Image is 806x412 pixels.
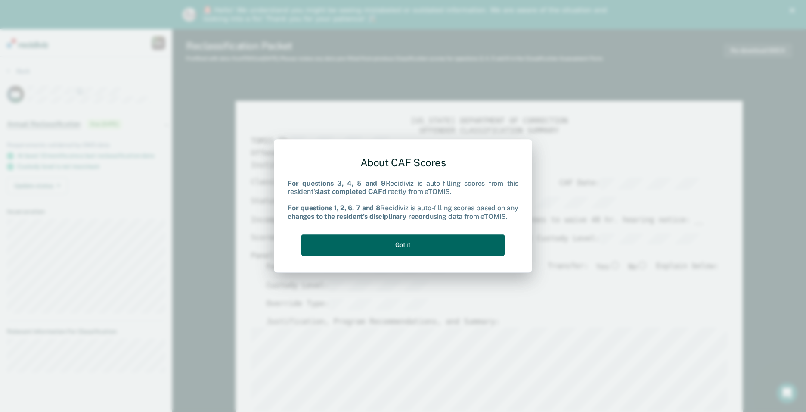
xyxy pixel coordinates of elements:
b: For questions 3, 4, 5 and 9 [288,179,386,187]
b: changes to the resident's disciplinary record [288,212,430,221]
button: Got it [301,234,505,256]
b: last completed CAF [318,187,382,196]
b: For questions 1, 2, 6, 7 and 8 [288,204,380,212]
div: About CAF Scores [288,150,518,176]
div: Recidiviz is auto-filling scores from this resident's directly from eTOMIS. Recidiviz is auto-fil... [288,179,518,221]
div: 🚨 Hello! We understand you might be seeing mislabeled or outdated information. We are aware of th... [203,6,610,23]
div: Close [790,8,798,13]
img: Profile image for Kim [183,8,196,22]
